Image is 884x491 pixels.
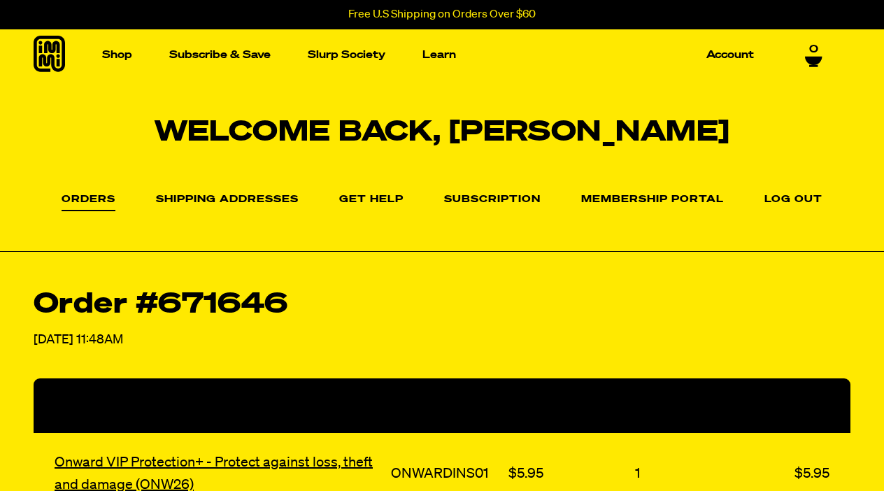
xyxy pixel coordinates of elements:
th: Price [505,378,557,433]
a: Get Help [339,194,404,206]
p: [DATE] 11:48AM [34,330,850,350]
th: SKU [387,378,506,433]
a: Account [701,44,760,66]
th: Quantity [557,378,644,433]
a: Log out [764,194,822,206]
th: Product [34,378,387,433]
a: Slurp Society [302,44,391,66]
p: Free U.S Shipping on Orders Over $60 [348,8,536,21]
a: Shop [97,44,138,66]
a: 0 [805,43,822,67]
a: Orders [62,194,115,211]
a: Shipping Addresses [156,194,299,206]
a: Subscription [444,194,541,206]
a: Subscribe & Save [164,44,276,66]
a: Learn [417,44,462,66]
th: Total [644,378,850,433]
a: Membership Portal [581,194,724,206]
nav: Main navigation [97,29,760,80]
span: 0 [809,43,818,56]
h2: Order #671646 [34,291,850,319]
